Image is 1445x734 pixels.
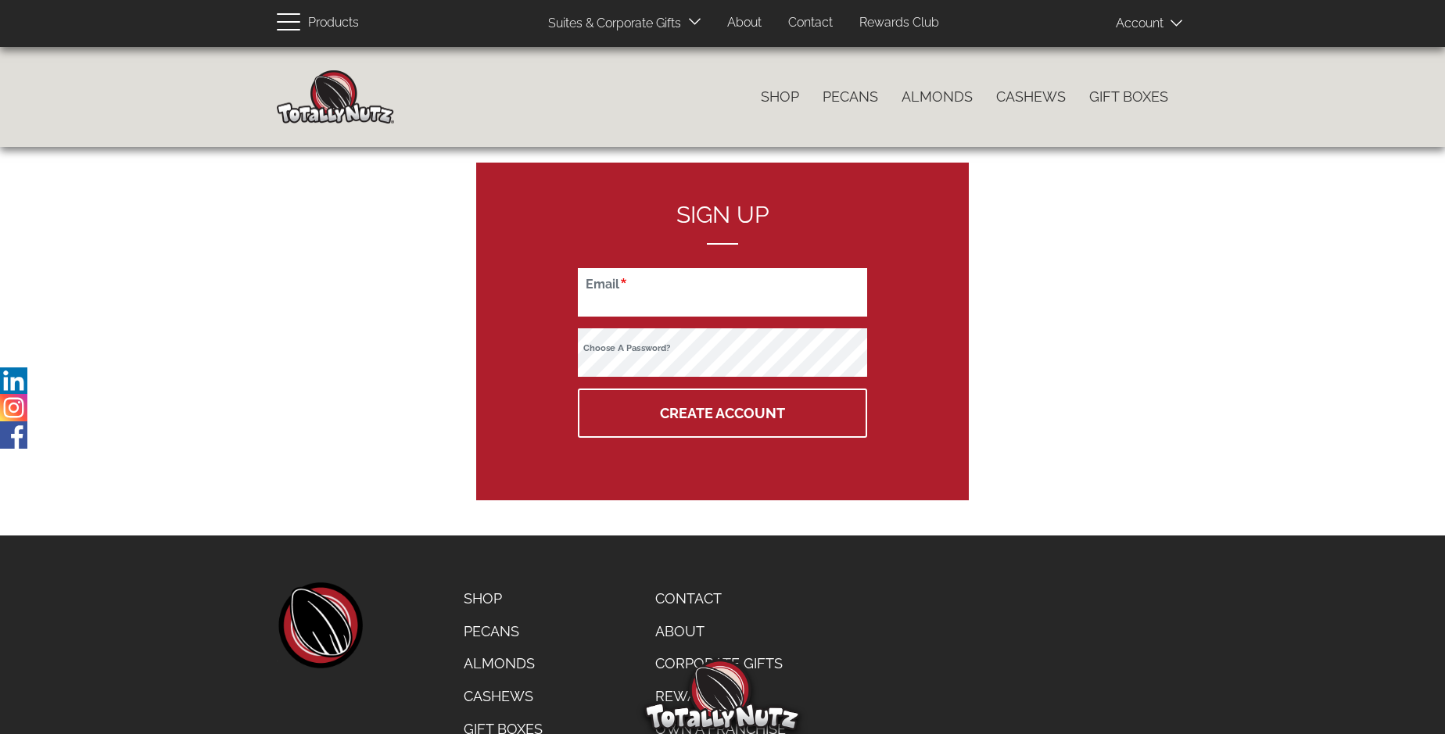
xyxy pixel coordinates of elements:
[984,81,1077,113] a: Cashews
[578,202,867,245] h2: Sign up
[776,8,844,38] a: Contact
[308,12,359,34] span: Products
[452,615,554,648] a: Pecans
[277,582,363,668] a: home
[452,647,554,680] a: Almonds
[644,647,798,680] a: Corporate Gifts
[644,615,798,648] a: About
[452,582,554,615] a: Shop
[890,81,984,113] a: Almonds
[811,81,890,113] a: Pecans
[1077,81,1180,113] a: Gift Boxes
[644,582,798,615] a: Contact
[749,81,811,113] a: Shop
[578,268,867,317] input: Your email address. We won’t share this with anyone.
[848,8,951,38] a: Rewards Club
[644,659,801,730] img: Totally Nutz Logo
[715,8,773,38] a: About
[644,680,798,713] a: Rewards
[452,680,554,713] a: Cashews
[578,388,867,438] button: Create Account
[277,70,394,124] img: Home
[536,9,686,39] a: Suites & Corporate Gifts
